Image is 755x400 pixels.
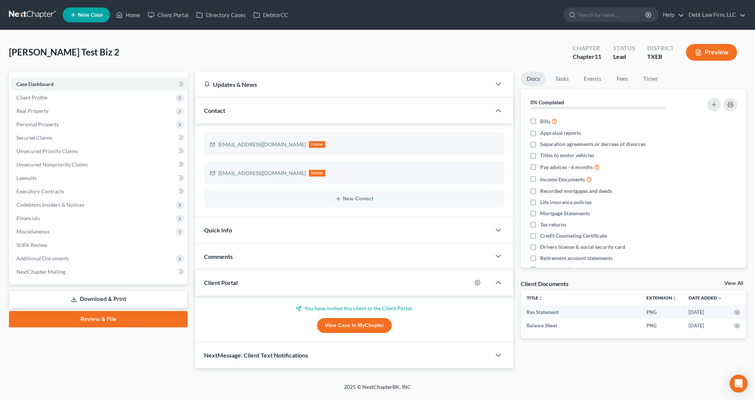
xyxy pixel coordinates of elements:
div: Client Documents [521,280,568,288]
div: [EMAIL_ADDRESS][DOMAIN_NAME] [218,141,306,148]
span: Recorded mortgages and deeds [540,187,612,195]
button: Preview [686,44,737,61]
span: Unsecured Priority Claims [16,148,78,154]
a: Debt Law Firm, LLC [685,8,746,22]
a: Executory Contracts [10,185,188,198]
a: Review & File [9,311,188,327]
span: Tax returns [540,221,566,228]
span: Appraisal reports [540,129,581,137]
span: Pay advices - 6 months [540,164,593,171]
div: Open Intercom Messenger [730,375,748,393]
span: Personal Property [16,121,59,127]
span: SOFA Review [16,242,47,248]
a: Secured Claims [10,131,188,145]
a: Lawsuits [10,171,188,185]
strong: 0% Completed [530,99,564,105]
div: TXEB [647,53,674,61]
span: Drivers license & social security card [540,243,625,251]
span: Case Dashboard [16,81,54,87]
span: Secured Claims [16,134,52,141]
i: unfold_more [672,296,677,301]
div: 2025 © NextChapterBK, INC [165,383,590,397]
td: PNG [640,319,683,332]
a: SOFA Review [10,238,188,252]
span: NextChapter Mailing [16,269,65,275]
span: Real Property [16,108,48,114]
td: [DATE] [683,319,728,332]
div: home [309,141,325,148]
span: Client Portal [204,279,238,286]
a: View Case in MyChapter [317,318,392,333]
a: Unsecured Priority Claims [10,145,188,158]
i: unfold_more [538,296,543,301]
span: Miscellaneous [16,228,50,235]
div: Lead [613,53,635,61]
span: Credit Counseling Certificate [540,232,607,239]
td: [DATE] [683,305,728,319]
a: Help [659,8,684,22]
span: Titles to motor vehicles [540,152,594,159]
span: Quick Info [204,226,232,234]
span: Bills [540,118,550,125]
p: You have invited this client to the Client Portal. [204,305,504,312]
a: Unsecured Nonpriority Claims [10,158,188,171]
input: Search by name... [578,8,646,22]
a: Directory Cases [192,8,250,22]
a: Date Added expand_more [689,295,722,301]
a: Docs [521,72,546,86]
td: Res Statement [521,305,640,319]
a: Timer [637,72,664,86]
span: Client Profile [16,94,47,101]
span: Financials [16,215,40,221]
div: home [309,170,325,177]
a: Extensionunfold_more [646,295,677,301]
span: 11 [595,53,601,60]
div: [EMAIL_ADDRESS][DOMAIN_NAME] [218,169,306,177]
a: View All [724,281,743,286]
span: NextMessage: Client Text Notifications [204,352,308,359]
a: NextChapter Mailing [10,265,188,279]
span: Additional Documents [16,255,69,261]
td: Balance Sheet [521,319,640,332]
span: Document [540,266,564,274]
a: Client Portal [144,8,192,22]
span: Life insurance policies [540,199,592,206]
a: Download & Print [9,291,188,308]
a: Home [112,8,144,22]
td: PNG [640,305,683,319]
span: Income Documents [540,176,585,183]
span: Executory Contracts [16,188,64,194]
span: Separation agreements or decrees of divorces [540,140,646,148]
a: Titleunfold_more [527,295,543,301]
div: District [647,44,674,53]
span: Mortgage Statements [540,210,590,217]
a: Events [578,72,607,86]
a: Tasks [549,72,575,86]
span: New Case [78,12,103,18]
a: DebtorCC [250,8,292,22]
div: Chapter [573,53,601,61]
span: Contact [204,107,225,114]
div: Updates & News [204,80,482,88]
div: Chapter [573,44,601,53]
span: Unsecured Nonpriority Claims [16,161,88,168]
span: Lawsuits [16,175,37,181]
span: Retirement account statements [540,254,613,262]
a: Case Dashboard [10,77,188,91]
div: Status [613,44,635,53]
button: New Contact [210,196,498,202]
span: [PERSON_NAME] Test Biz 2 [9,47,119,57]
i: expand_more [718,296,722,301]
span: Codebtors Insiders & Notices [16,201,84,208]
span: Comments [204,253,233,260]
a: Fees [610,72,634,86]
